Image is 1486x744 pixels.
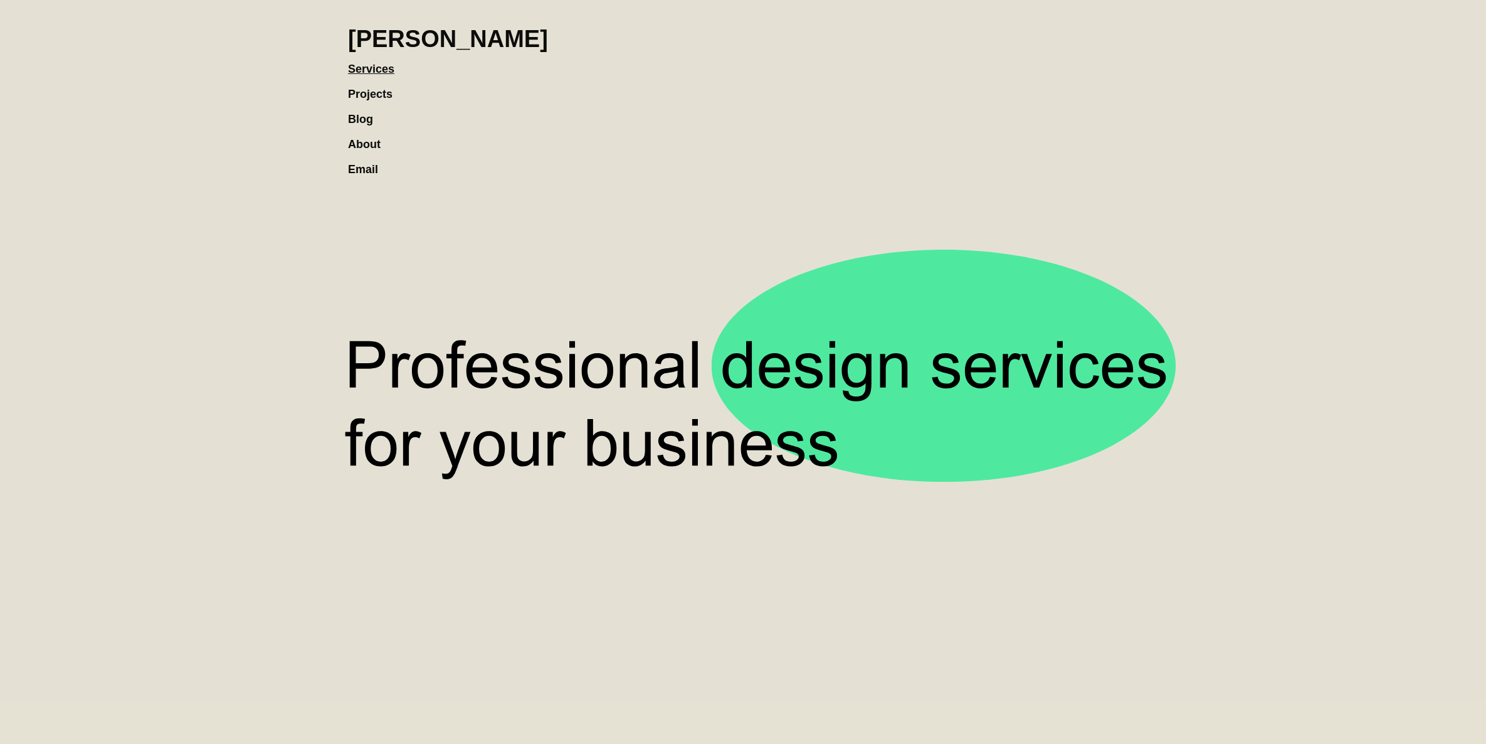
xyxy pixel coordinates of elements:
[348,100,386,125] a: Blog
[348,125,393,151] a: About
[411,730,1075,742] p: ‍
[348,75,405,100] a: Projects
[348,13,548,53] a: home
[348,151,391,176] a: Email
[348,25,548,53] h1: [PERSON_NAME]
[348,50,407,75] a: Services
[411,711,1075,723] p: ‍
